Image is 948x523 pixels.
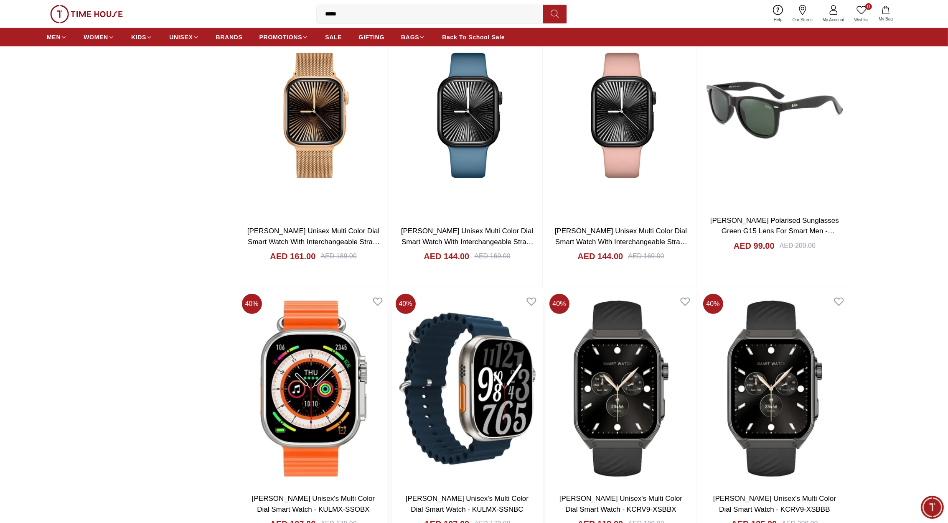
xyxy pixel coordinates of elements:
img: Kenneth Scott Unisex's Multi Color Dial Smart Watch - KCRV9-XSBBX [546,291,696,487]
a: BRANDS [216,30,243,45]
a: [PERSON_NAME] Unisex's Multi Color Dial Smart Watch - KCRV9-XSBBX [559,495,682,513]
a: KIDS [131,30,152,45]
a: [PERSON_NAME] Unisex's Multi Color Dial Smart Watch - KULMX-SSNBC [406,495,529,513]
span: BRANDS [216,33,243,41]
img: Company logo [11,11,28,28]
div: AED 200.00 [780,241,816,251]
img: Kenneth Scott Unisex's Multi Color Dial Smart Watch - KCRV9-XSBBB [700,291,850,487]
a: [PERSON_NAME] Unisex Multi Color Dial Smart Watch With Interchangeable Strap-KA10PRO-BSBBP [555,227,687,256]
div: Timehousecompany [10,172,157,204]
a: [PERSON_NAME] Polarised Sunglasses Green G15 Lens For Smart Men - LC1018C02 [710,217,839,246]
button: My Bag [874,4,898,24]
div: [PERSON_NAME] [39,244,114,255]
span: 0 [865,3,872,10]
div: Find your dream watch—experts ready to assist! [10,208,157,226]
div: Chat with us now [10,236,157,270]
span: KIDS [131,33,146,41]
span: Conversation [104,313,142,320]
span: SALE [325,33,342,41]
a: Our Stores [788,3,818,25]
div: AED 169.00 [474,251,510,261]
span: 40 % [703,294,723,314]
h4: AED 161.00 [270,250,315,262]
span: 40 % [242,294,262,314]
img: Lee Cooper Polarised Sunglasses Green G15 Lens For Smart Men - LC1018C02 [700,13,850,209]
a: SALE [325,30,342,45]
div: Home [3,295,81,323]
span: 40 % [549,294,569,314]
div: AED 169.00 [628,251,664,261]
a: Back To School Sale [442,30,505,45]
div: Conversation [83,295,164,323]
h4: AED 144.00 [577,250,623,262]
img: Kenneth Scott Unisex's Multi Color Dial Smart Watch - KULMX-SSNBC [392,291,542,487]
div: AED 189.00 [320,251,356,261]
a: GIFTING [358,30,384,45]
span: UNISEX [169,33,193,41]
span: PROMOTIONS [259,33,302,41]
h4: AED 99.00 [734,240,775,252]
img: ... [50,5,123,23]
img: Kenneth Scott Unisex Multi Color Dial Smart Watch With Interchangeable Strap-KA10PRO-BSBBP [546,13,696,219]
span: Hello! I'm your Time House Watches Support Assistant. How can I assist you [DATE]? [39,255,127,261]
span: Help [770,17,786,23]
img: Kenneth Scott Unisex's Multi Color Dial Smart Watch - KULMX-SSOBX [239,291,389,487]
span: Wishlist [851,17,872,23]
span: Back To School Sale [442,33,505,41]
span: 40 % [396,294,416,314]
span: MEN [47,33,61,41]
div: Chat Widget [921,496,944,519]
a: [PERSON_NAME] Unisex Multi Color Dial Smart Watch With Interchangeable Strap-KA10PRO-BSHBN [401,227,534,256]
span: Our Stores [789,17,816,23]
a: Help [769,3,788,25]
span: My Bag [875,16,896,22]
span: GIFTING [358,33,384,41]
span: Home [33,313,51,320]
div: Zoe [17,244,150,262]
a: WOMEN [84,30,114,45]
img: Kenneth Scott Unisex Multi Color Dial Smart Watch With Interchangeable Strap-KA10PRO-BSHBN [392,13,542,219]
h4: AED 144.00 [424,250,469,262]
a: [PERSON_NAME] Unisex's Multi Color Dial Smart Watch - KCRV9-XSBBB [713,495,836,513]
a: PROMOTIONS [259,30,309,45]
a: 0Wishlist [849,3,874,25]
a: BAGS [401,30,425,45]
span: BAGS [401,33,419,41]
a: [PERSON_NAME] Unisex Multi Color Dial Smart Watch With Interchangeable Strap-KA10PRO-RSBMK [247,227,380,256]
span: WOMEN [84,33,108,41]
a: MEN [47,30,67,45]
a: [PERSON_NAME] Unisex's Multi Color Dial Smart Watch - KULMX-SSOBX [252,495,375,513]
img: Profile picture of Zoe [17,245,32,260]
img: Kenneth Scott Unisex Multi Color Dial Smart Watch With Interchangeable Strap-KA10PRO-RSBMK [239,13,389,219]
a: UNISEX [169,30,199,45]
span: 1 min ago [127,244,150,251]
span: My Account [819,17,848,23]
